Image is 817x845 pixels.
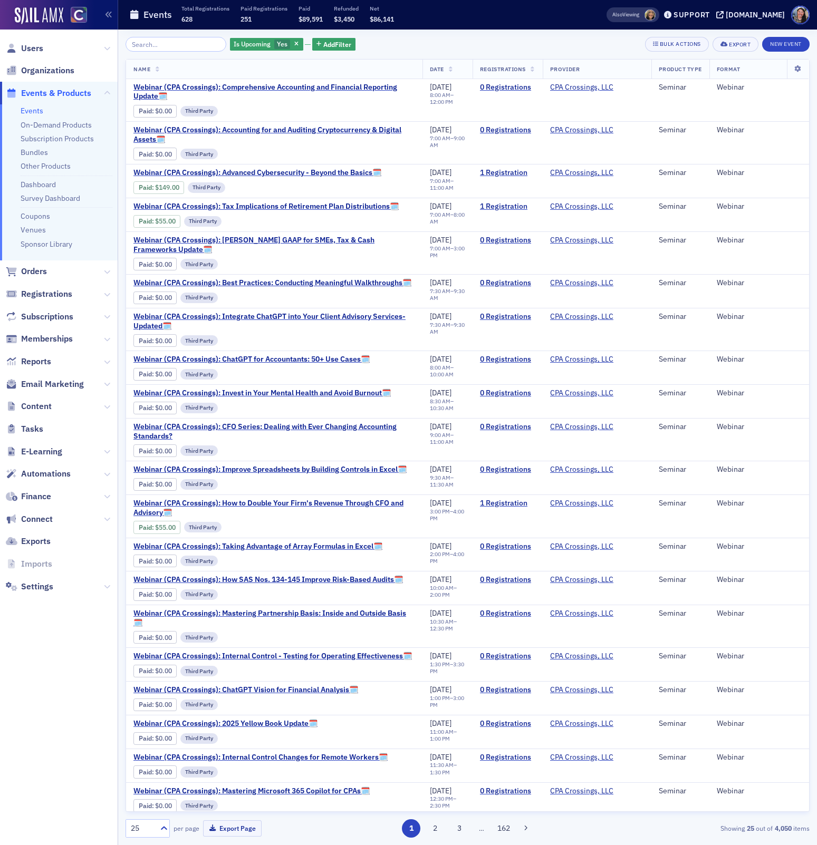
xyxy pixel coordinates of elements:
[63,7,87,25] a: View Homepage
[139,802,152,810] a: Paid
[480,312,535,322] a: 0 Registrations
[133,719,318,729] span: Webinar (CPA Crossings): 2025 Yellow Book Update🗓️
[6,401,52,412] a: Content
[21,401,52,412] span: Content
[21,356,51,367] span: Reports
[430,178,465,191] div: –
[139,260,152,268] a: Paid
[133,753,388,762] a: Webinar (CPA Crossings): Internal Control Changes for Remote Workers🗓️
[21,266,47,277] span: Orders
[402,819,420,838] button: 1
[133,575,403,585] span: Webinar (CPA Crossings): How SAS Nos. 134-145 Improve Risk-Based Audits🗓️
[370,15,394,23] span: $86,141
[430,245,450,252] time: 7:00 AM
[717,355,802,364] div: Webinar
[550,312,613,322] a: CPA Crossings, LLC
[480,609,535,618] a: 0 Registrations
[612,11,639,18] span: Viewing
[674,10,710,20] div: Support
[717,83,802,92] div: Webinar
[430,397,450,405] time: 8:30 AM
[659,125,702,135] div: Seminar
[430,371,454,378] time: 10:00 AM
[139,294,155,302] span: :
[550,125,617,135] span: CPA Crossings, LLC
[717,236,802,245] div: Webinar
[133,236,415,254] span: Webinar (CPA Crossings): Walter Haig's GAAP for SMEs, Tax & Cash Frameworks Update🗓️
[430,288,465,302] div: –
[155,107,172,115] span: $0.00
[430,235,451,245] span: [DATE]
[277,40,287,48] span: Yes
[6,558,52,570] a: Imports
[139,404,155,412] span: :
[550,422,613,432] a: CPA Crossings, LLC
[6,468,71,480] a: Automations
[139,447,152,455] a: Paid
[334,5,359,12] p: Refunded
[21,581,53,593] span: Settings
[550,465,613,474] a: CPA Crossings, LLC
[155,260,172,268] span: $0.00
[726,10,785,20] div: [DOMAIN_NAME]
[133,609,415,627] a: Webinar (CPA Crossings): Mastering Partnership Basis: Inside and Outside Basis🗓️
[6,513,53,525] a: Connect
[659,278,702,288] div: Seminar
[480,202,535,211] a: 1 Registration
[21,239,72,249] a: Sponsor Library
[430,168,451,177] span: [DATE]
[430,211,465,225] time: 8:00 AM
[139,183,152,191] a: Paid
[480,719,535,729] a: 0 Registrations
[550,422,617,432] span: CPA Crossings, LLC
[133,786,370,796] a: Webinar (CPA Crossings): Mastering Microsoft 365 Copilot for CPAs🗓️
[430,98,453,105] time: 12:00 PM
[430,177,450,184] time: 7:00 AM
[729,42,751,47] div: Export
[430,432,465,445] div: –
[180,149,218,159] div: Third Party
[139,768,152,776] a: Paid
[659,355,702,364] div: Seminar
[139,370,155,378] span: :
[133,388,391,398] span: Webinar (CPA Crossings): Invest in Your Mental Health and Avoid Burnout🗓️
[659,65,702,73] span: Product Type
[180,403,218,413] div: Third Party
[659,202,702,211] div: Seminar
[430,404,454,412] time: 10:30 AM
[762,37,810,52] button: New Event
[21,513,53,525] span: Connect
[6,356,51,367] a: Reports
[133,83,415,101] span: Webinar (CPA Crossings): Comprehensive Accounting and Financial Reporting Update🗓️
[430,92,465,105] div: –
[139,260,155,268] span: :
[230,38,303,51] div: Yes
[133,355,370,364] a: Webinar (CPA Crossings): ChatGPT for Accountants: 50+ Use Cases🗓️
[21,378,84,390] span: Email Marketing
[334,15,354,23] span: $3,450
[6,581,53,593] a: Settings
[133,215,180,228] div: Paid: 1 - $5500
[71,7,87,23] img: SailAMX
[21,211,50,221] a: Coupons
[6,311,73,323] a: Subscriptions
[139,590,152,598] a: Paid
[550,312,617,322] span: CPA Crossings, LLC
[133,278,411,288] span: Webinar (CPA Crossings): Best Practices: Conducting Meaningful Walkthroughs🗓️
[133,312,415,331] span: Webinar (CPA Crossings): Integrate ChatGPT into Your Client Advisory Services-Updated🗓️
[181,5,229,12] p: Total Registrations
[139,337,155,345] span: :
[21,491,51,502] span: Finance
[430,287,450,295] time: 7:30 AM
[133,402,177,414] div: Paid: 0 - $0
[550,83,613,92] a: CPA Crossings, LLC
[155,183,179,191] span: $149.00
[645,37,709,52] button: Bulk Actions
[21,193,80,203] a: Survey Dashboard
[430,431,450,439] time: 9:00 AM
[133,685,358,695] span: Webinar (CPA Crossings): ChatGPT Vision for Financial Analysis🗓️
[21,161,71,171] a: Other Products
[133,168,381,178] span: Webinar (CPA Crossings): Advanced Cybersecurity - Beyond the Basics🗓️
[430,201,451,211] span: [DATE]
